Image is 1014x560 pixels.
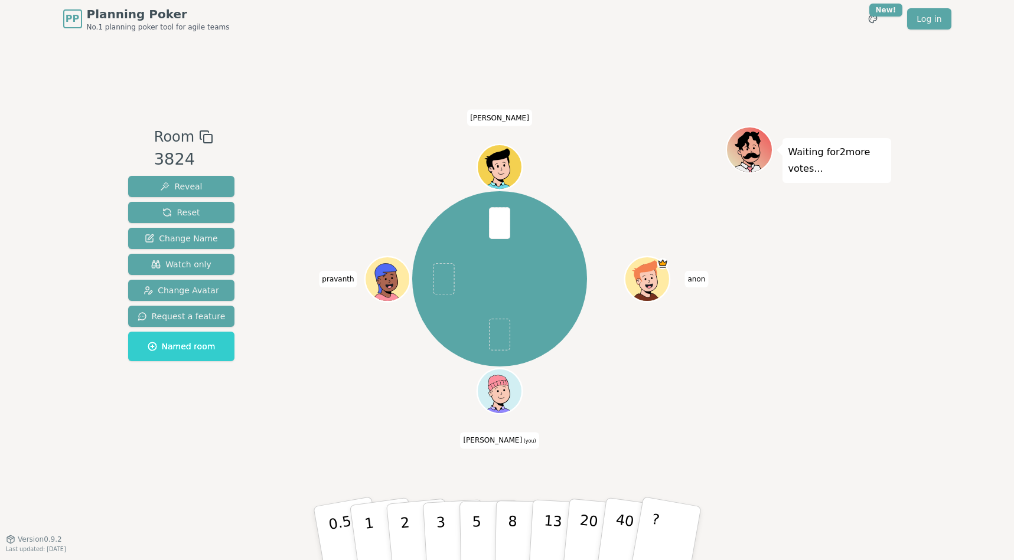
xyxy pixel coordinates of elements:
span: Version 0.9.2 [18,535,62,544]
span: Planning Poker [87,6,230,22]
button: Request a feature [128,306,235,327]
span: anon is the host [657,258,669,269]
a: Log in [907,8,951,30]
span: Click to change your name [460,432,539,448]
p: Waiting for 2 more votes... [788,144,885,177]
button: Watch only [128,254,235,275]
span: Named room [148,340,216,352]
span: Reveal [160,181,202,192]
span: Change Avatar [144,284,219,296]
button: Change Avatar [128,280,235,301]
span: Room [154,126,194,148]
button: Change Name [128,228,235,249]
span: Last updated: [DATE] [6,546,66,552]
span: PP [66,12,79,26]
span: Click to change your name [467,109,532,126]
div: 3824 [154,148,213,172]
span: (you) [522,438,536,444]
button: New! [862,8,883,30]
button: Named room [128,332,235,361]
button: Reset [128,202,235,223]
span: No.1 planning poker tool for agile teams [87,22,230,32]
div: New! [869,4,903,17]
button: Reveal [128,176,235,197]
span: Watch only [151,258,211,270]
span: Click to change your name [319,271,357,287]
button: Version0.9.2 [6,535,62,544]
span: Change Name [145,232,217,244]
a: PPPlanning PokerNo.1 planning poker tool for agile teams [63,6,230,32]
span: Reset [162,207,200,218]
span: Click to change your name [685,271,709,287]
button: Click to change your avatar [478,370,521,412]
span: Request a feature [138,310,226,322]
